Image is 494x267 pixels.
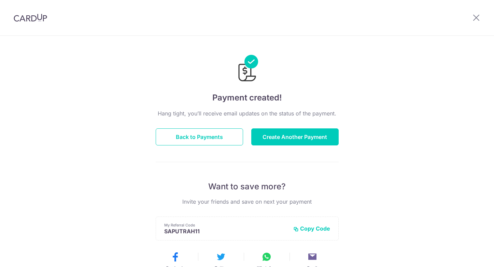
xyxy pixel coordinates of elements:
img: Payments [236,55,258,83]
button: Copy Code [293,225,330,232]
p: My Referral Code [164,222,288,228]
img: CardUp [14,14,47,22]
p: SAPUTRAH11 [164,228,288,235]
button: Create Another Payment [251,128,339,145]
p: Invite your friends and save on next your payment [156,198,339,206]
h4: Payment created! [156,92,339,104]
p: Hang tight, you’ll receive email updates on the status of the payment. [156,109,339,117]
p: Want to save more? [156,181,339,192]
button: Back to Payments [156,128,243,145]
